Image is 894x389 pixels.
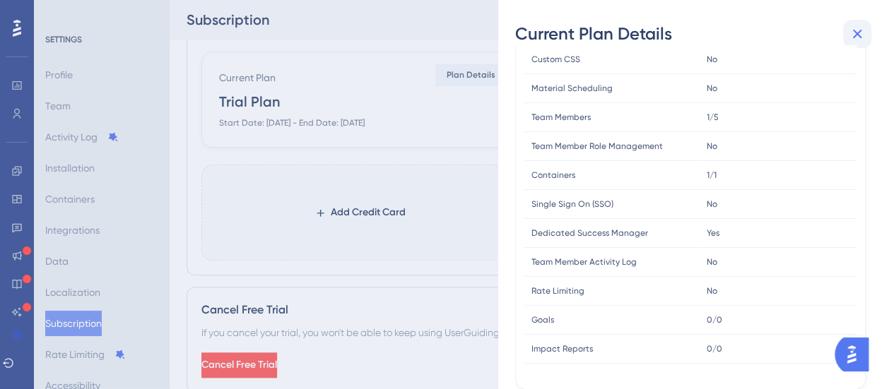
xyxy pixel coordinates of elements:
span: Team Member Role Management [531,140,663,152]
span: Material Scheduling [531,83,613,94]
span: No [707,54,717,65]
span: 1/1 [707,169,717,181]
span: Dedicated Success Manager [531,227,648,239]
span: Containers [531,169,575,181]
span: Team Members [531,112,591,123]
span: Custom CSS [531,54,580,65]
span: 1/5 [707,112,719,123]
iframe: UserGuiding AI Assistant Launcher [835,333,877,376]
span: No [707,140,717,152]
div: Current Plan Details [515,23,877,45]
span: Team Member Activity Log [531,256,637,268]
span: No [707,83,717,94]
span: No [707,285,717,297]
span: Goals [531,314,554,325]
span: No [707,256,717,268]
span: Impact Reports [531,343,593,354]
span: Rate Limiting [531,285,584,297]
span: No [707,198,717,210]
span: Single Sign On (SSO) [531,198,613,210]
span: 0/0 [707,343,722,354]
span: 0/0 [707,314,722,325]
span: Yes [707,227,719,239]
